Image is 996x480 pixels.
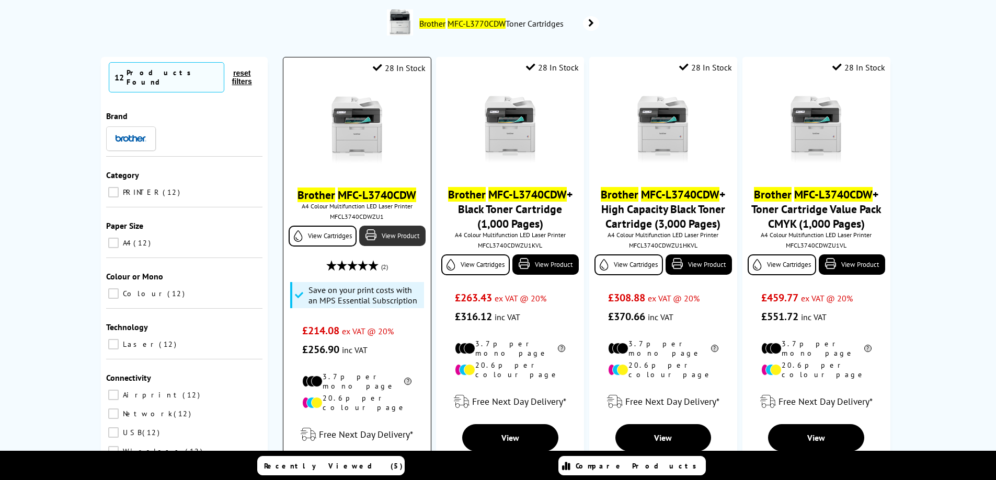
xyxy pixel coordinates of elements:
[108,288,119,299] input: Colour 12
[120,188,162,197] span: PRINTER
[108,390,119,400] input: Airprint 12
[807,432,825,443] span: View
[387,9,413,36] img: MFCL3770CDWZU1-conspage.jpg
[297,188,335,202] mark: Brother
[608,339,718,358] li: 3.7p per mono page
[455,339,565,358] li: 3.7p per mono page
[106,170,139,180] span: Category
[751,187,881,231] a: Brother MFC-L3740CDW+ Toner Cartridge Value Pack CMYK (1,000 Pages)
[291,213,422,220] div: MFCL3740CDWZU1
[750,241,883,249] div: MFCL3740CDWZU1VL
[373,63,426,73] div: 28 In Stock
[185,447,205,456] span: 12
[418,9,599,38] a: Brother MFC-L3770CDWToner Cartridges
[106,372,151,383] span: Connectivity
[624,91,702,169] img: brother-MFC-L3740CDW-front-small.jpg
[106,111,128,121] span: Brand
[558,456,706,475] a: Compare Products
[127,68,219,87] div: Products Found
[302,343,339,356] span: £256.90
[441,387,579,416] div: modal_delivery
[289,420,425,449] div: modal_delivery
[319,428,413,440] span: Free Next Day Delivery*
[512,254,579,275] a: View Product
[108,446,119,456] input: Wireless 12
[106,220,143,231] span: Paper Size
[641,187,719,202] mark: MFC-L3740CDW
[418,18,567,29] span: Toner Cartridges
[455,291,492,305] span: £263.43
[679,62,732,73] div: 28 In Stock
[106,322,148,332] span: Technology
[302,393,411,412] li: 20.6p per colour page
[167,289,187,298] span: 12
[289,202,425,210] span: A4 Colour Multifunction LED Laser Printer
[625,395,719,407] span: Free Next Day Delivery*
[608,291,645,305] span: £308.88
[654,432,672,443] span: View
[419,18,445,29] mark: Brother
[381,257,388,277] span: (2)
[120,339,158,349] span: Laser
[174,409,193,418] span: 12
[115,72,124,83] span: 12
[748,231,885,239] span: A4 Colour Multifunction LED Laser Printer
[471,91,549,169] img: brother-MFC-L3740CDW-front-small.jpg
[779,395,873,407] span: Free Next Day Delivery*
[106,271,163,282] span: Colour or Mono
[302,324,339,337] span: £214.08
[472,395,566,407] span: Free Next Day Delivery*
[142,428,162,437] span: 12
[108,427,119,438] input: USB 12
[819,254,885,275] a: View Product
[648,293,700,303] span: ex VAT @ 20%
[601,187,638,202] mark: Brother
[108,238,119,248] input: A4 12
[444,241,576,249] div: MFCL3740CDWZU1KVL
[108,187,119,197] input: PRINTER 12
[594,387,732,416] div: modal_delivery
[441,231,579,239] span: A4 Colour Multifunction LED Laser Printer
[615,424,712,451] a: View
[754,187,792,202] mark: Brother
[448,18,506,29] mark: MFC-L3770CDW
[257,456,405,475] a: Recently Viewed (5)
[495,293,546,303] span: ex VAT @ 20%
[318,91,396,170] img: brother-MFC-L3740CDW-front-small.jpg
[108,339,119,349] input: Laser 12
[448,187,486,202] mark: Brother
[794,187,873,202] mark: MFC-L3740CDW
[289,226,357,247] a: View Cartridges
[441,254,510,275] a: View Cartridges
[748,387,885,416] div: modal_delivery
[120,390,181,400] span: Airprint
[120,289,166,298] span: Colour
[761,291,798,305] span: £459.77
[120,428,141,437] span: USB
[666,254,732,275] a: View Product
[597,241,729,249] div: MFCL3740CDWZU1HKVL
[526,62,579,73] div: 28 In Stock
[801,312,827,322] span: inc VAT
[133,238,153,248] span: 12
[120,409,173,418] span: Network
[120,447,184,456] span: Wireless
[115,135,146,142] img: Brother
[761,310,798,323] span: £551.72
[777,91,855,169] img: brother-MFC-L3740CDW-front-small.jpg
[342,345,368,355] span: inc VAT
[163,188,182,197] span: 12
[308,285,421,306] span: Save on your print costs with an MPS Essential Subscription
[488,187,567,202] mark: MFC-L3740CDW
[455,310,492,323] span: £316.12
[120,238,132,248] span: A4
[455,360,565,379] li: 20.6p per colour page
[594,231,732,239] span: A4 Colour Multifunction LED Laser Printer
[576,461,702,471] span: Compare Products
[648,312,673,322] span: inc VAT
[601,187,725,231] a: Brother MFC-L3740CDW+ High Capacity Black Toner Cartridge (3,000 Pages)
[159,339,179,349] span: 12
[761,339,872,358] li: 3.7p per mono page
[108,408,119,419] input: Network 12
[501,432,519,443] span: View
